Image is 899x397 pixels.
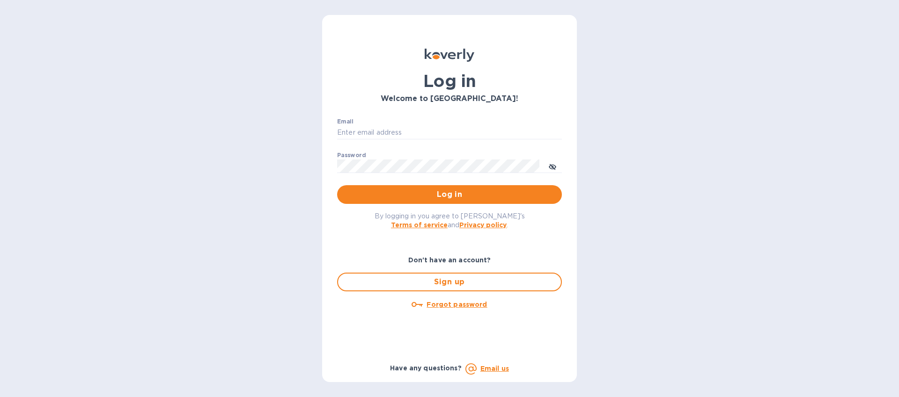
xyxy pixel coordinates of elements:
label: Password [337,152,366,158]
span: By logging in you agree to [PERSON_NAME]'s and . [375,212,525,229]
a: Privacy policy [459,221,507,229]
a: Terms of service [391,221,448,229]
u: Forgot password [427,301,487,308]
span: Sign up [346,276,553,288]
input: Enter email address [337,126,562,140]
button: Sign up [337,273,562,291]
span: Log in [345,189,554,200]
label: Email [337,119,354,124]
button: toggle password visibility [543,157,562,175]
h3: Welcome to [GEOGRAPHIC_DATA]! [337,94,562,103]
b: Have any questions? [390,364,462,372]
h1: Log in [337,71,562,91]
button: Log in [337,185,562,204]
a: Email us [480,365,509,372]
img: Koverly [425,49,474,62]
b: Don't have an account? [408,256,491,264]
